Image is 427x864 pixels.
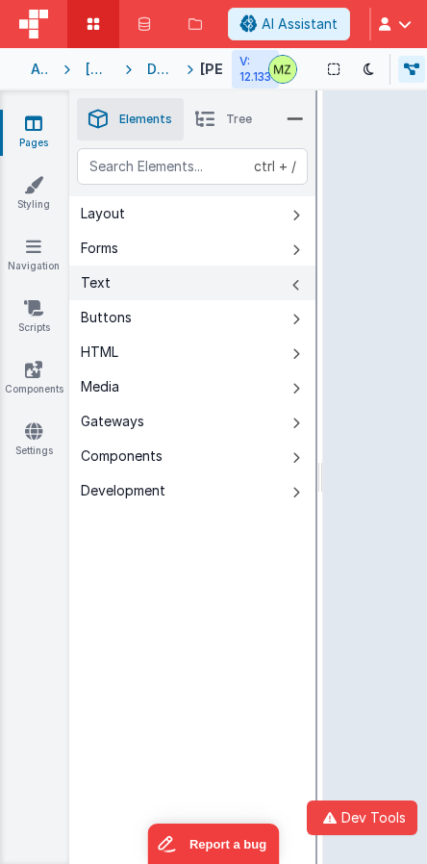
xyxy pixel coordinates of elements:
[31,60,48,79] div: Apps
[69,439,315,473] button: Components
[81,446,163,466] div: Components
[269,56,296,83] img: e6f0a7b3287e646a671e5b5b3f58e766
[254,148,296,185] span: + /
[69,473,315,508] button: Development
[81,343,118,362] div: HTML
[307,800,417,835] button: Dev Tools
[81,239,118,258] div: Forms
[147,60,171,79] div: Development
[69,404,315,439] button: Gateways
[81,273,111,292] div: Text
[226,112,252,127] span: Tree
[262,14,338,34] span: AI Assistant
[81,308,132,327] div: Buttons
[69,335,315,369] button: HTML
[81,481,165,500] div: Development
[232,50,279,89] div: V: 12.133
[228,8,350,40] button: AI Assistant
[254,157,275,176] div: ctrl
[81,204,125,223] div: Layout
[69,266,315,300] button: Text
[119,112,172,127] span: Elements
[69,300,315,335] button: Buttons
[69,231,315,266] button: Forms
[86,60,110,79] div: [PERSON_NAME] test App
[77,148,308,185] input: Search Elements...
[81,377,119,396] div: Media
[200,62,224,76] h4: [PERSON_NAME] Test Page123 - copy
[81,412,144,431] div: Gateways
[148,824,280,864] iframe: Marker.io feedback button
[69,369,315,404] button: Media
[69,196,315,231] button: Layout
